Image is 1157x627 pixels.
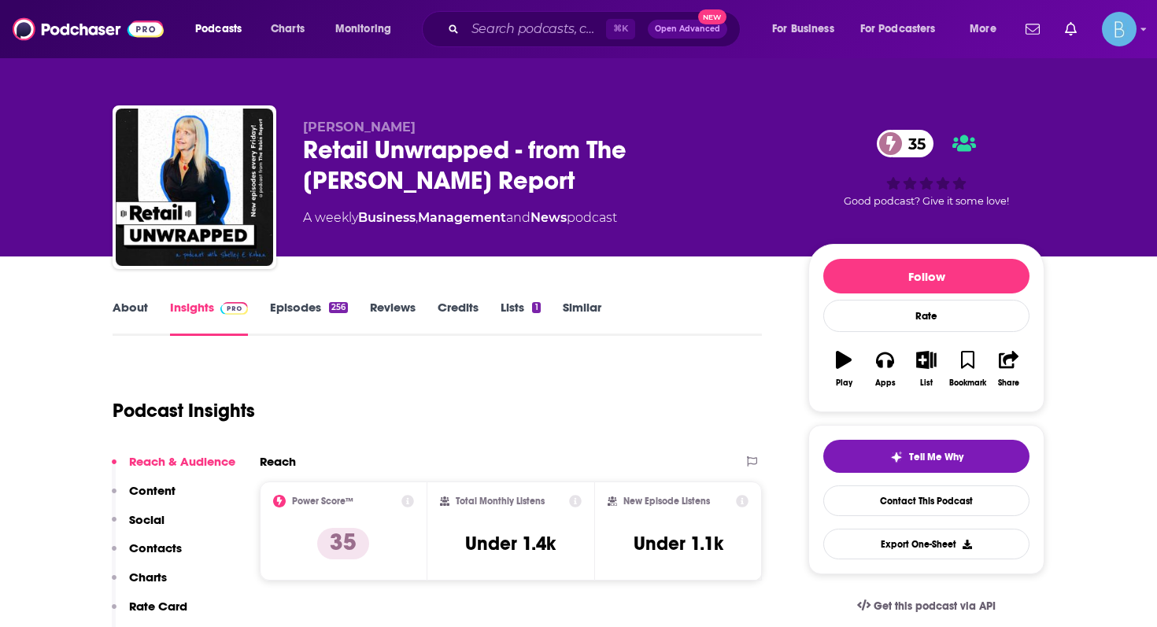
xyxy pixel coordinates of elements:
[860,18,936,40] span: For Podcasters
[112,512,164,541] button: Social
[606,19,635,39] span: ⌘ K
[260,454,296,469] h2: Reach
[220,302,248,315] img: Podchaser Pro
[836,378,852,388] div: Play
[370,300,416,336] a: Reviews
[890,451,903,463] img: tell me why sparkle
[1102,12,1137,46] span: Logged in as BLASTmedia
[845,587,1008,625] a: Get this podcast via API
[324,17,412,42] button: open menu
[530,210,567,225] a: News
[358,210,416,225] a: Business
[823,485,1029,516] a: Contact This Podcast
[116,109,273,266] img: Retail Unwrapped - from The Robin Report
[112,570,167,599] button: Charts
[270,300,348,336] a: Episodes256
[170,300,248,336] a: InsightsPodchaser Pro
[335,18,391,40] span: Monitoring
[823,529,1029,559] button: Export One-Sheet
[1019,16,1046,42] a: Show notifications dropdown
[456,496,545,507] h2: Total Monthly Listens
[1059,16,1083,42] a: Show notifications dropdown
[772,18,834,40] span: For Business
[506,210,530,225] span: and
[113,300,148,336] a: About
[129,599,187,614] p: Rate Card
[184,17,262,42] button: open menu
[418,210,506,225] a: Management
[112,454,235,483] button: Reach & Audience
[920,378,933,388] div: List
[195,18,242,40] span: Podcasts
[808,120,1044,217] div: 35Good podcast? Give it some love!
[634,532,723,555] h3: Under 1.1k
[112,540,182,570] button: Contacts
[989,341,1029,397] button: Share
[959,17,1016,42] button: open menu
[465,532,556,555] h3: Under 1.4k
[655,25,720,33] span: Open Advanced
[129,512,164,527] p: Social
[947,341,988,397] button: Bookmark
[893,130,933,157] span: 35
[13,14,164,44] img: Podchaser - Follow, Share and Rate Podcasts
[623,496,710,507] h2: New Episode Listens
[329,302,348,313] div: 256
[698,9,726,24] span: New
[823,300,1029,332] div: Rate
[563,300,601,336] a: Similar
[437,11,756,47] div: Search podcasts, credits, & more...
[129,454,235,469] p: Reach & Audience
[949,378,986,388] div: Bookmark
[823,440,1029,473] button: tell me why sparkleTell Me Why
[875,378,896,388] div: Apps
[1102,12,1137,46] img: User Profile
[416,210,418,225] span: ,
[501,300,540,336] a: Lists1
[292,496,353,507] h2: Power Score™
[877,130,933,157] a: 35
[112,483,176,512] button: Content
[317,528,369,559] p: 35
[261,17,314,42] a: Charts
[844,195,1009,207] span: Good podcast? Give it some love!
[303,208,617,227] div: A weekly podcast
[998,378,1019,388] div: Share
[906,341,947,397] button: List
[874,599,996,613] span: Get this podcast via API
[761,17,854,42] button: open menu
[850,17,959,42] button: open menu
[303,120,416,135] span: [PERSON_NAME]
[271,18,305,40] span: Charts
[823,341,864,397] button: Play
[438,300,479,336] a: Credits
[970,18,996,40] span: More
[823,259,1029,293] button: Follow
[129,540,182,555] p: Contacts
[465,17,606,42] input: Search podcasts, credits, & more...
[532,302,540,313] div: 1
[648,20,727,39] button: Open AdvancedNew
[129,570,167,585] p: Charts
[113,399,255,422] h1: Podcast Insights
[129,483,176,498] p: Content
[909,451,963,463] span: Tell Me Why
[864,341,905,397] button: Apps
[1102,12,1137,46] button: Show profile menu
